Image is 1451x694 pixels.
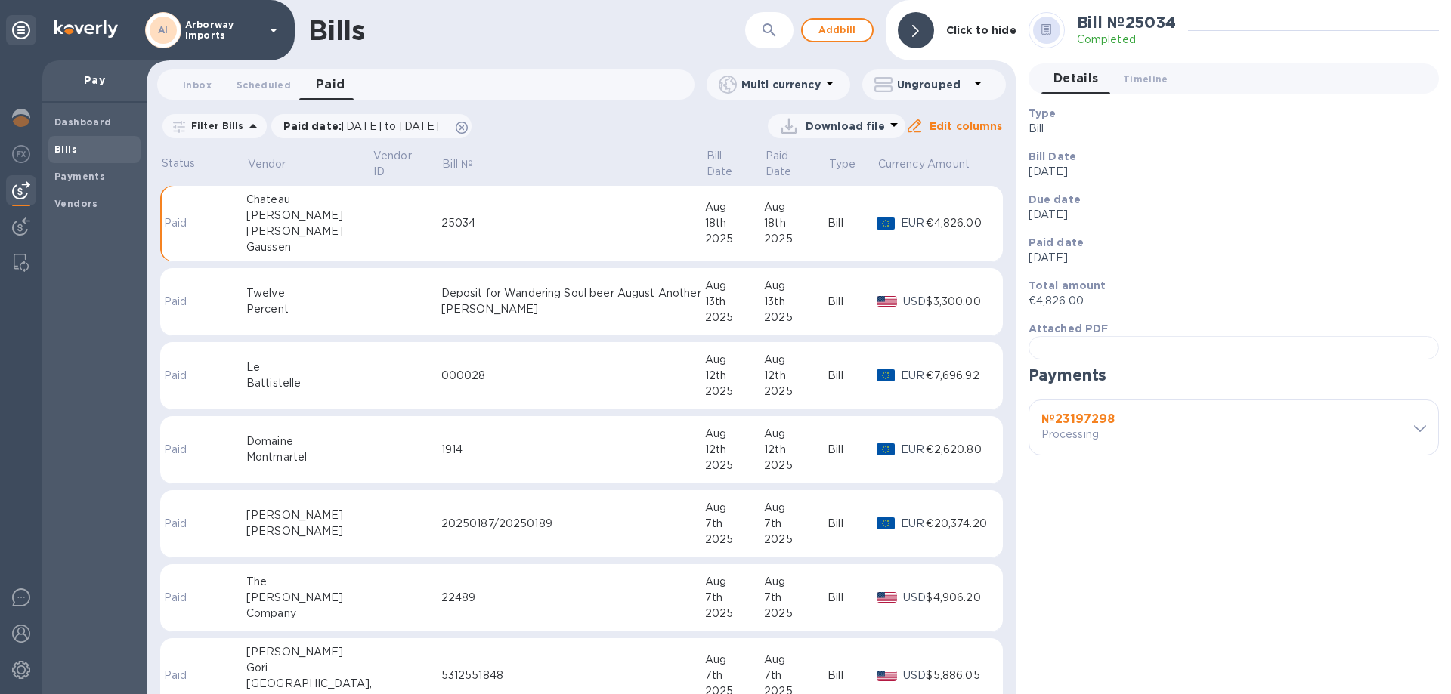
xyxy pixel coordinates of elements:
[164,590,193,606] p: Paid
[442,156,473,172] p: Bill №
[185,20,261,41] p: Arborway Imports
[1041,412,1115,426] b: № 23197298
[1077,13,1176,32] h2: Bill № 25034
[1029,164,1427,180] p: [DATE]
[441,285,705,317] div: Deposit for Wandering Soul beer August Another [PERSON_NAME]
[54,198,98,209] b: Vendors
[1029,279,1106,291] b: Total amount
[903,668,927,683] p: USD
[705,278,764,294] div: Aug
[901,368,926,384] p: EUR
[246,375,372,391] div: Battistelle
[926,590,990,606] div: $4,906.20
[705,352,764,368] div: Aug
[164,668,193,683] p: Paid
[764,310,828,325] div: 2025
[806,119,885,134] p: Download file
[705,199,764,215] div: Aug
[901,442,926,458] p: EUR
[162,156,196,171] p: Status
[764,500,828,516] div: Aug
[877,592,897,603] img: USD
[441,368,705,384] div: 000028
[764,668,828,683] div: 7th
[764,652,828,668] div: Aug
[442,156,493,172] span: Bill №
[764,516,828,532] div: 7th
[316,74,345,95] span: Paid
[764,231,828,247] div: 2025
[1123,71,1168,87] span: Timeline
[441,590,705,606] div: 22489
[705,458,764,473] div: 2025
[828,516,877,532] div: Bill
[764,606,828,622] div: 2025
[926,516,990,532] div: €20,374.20
[271,114,472,138] div: Paid date:[DATE] to [DATE]
[246,590,372,606] div: [PERSON_NAME]
[828,668,877,683] div: Bill
[766,148,827,180] span: Paid Date
[705,668,764,683] div: 7th
[764,384,828,399] div: 2025
[901,516,926,532] p: EUR
[248,156,306,172] span: Vendor
[1029,250,1427,266] p: [DATE]
[54,116,112,128] b: Dashboard
[246,285,372,301] div: Twelve
[815,21,860,39] span: Add bill
[441,516,705,532] div: 20250187/20250189
[764,215,828,231] div: 18th
[705,532,764,547] div: 2025
[441,215,705,231] div: 25034
[903,590,927,606] p: USD
[185,119,244,132] p: Filter Bills
[764,199,828,215] div: Aug
[705,426,764,442] div: Aug
[705,652,764,668] div: Aug
[926,668,990,683] div: $5,886.05
[246,574,372,590] div: The
[877,296,897,307] img: USD
[248,156,286,172] p: Vendor
[54,20,118,38] img: Logo
[828,215,877,231] div: Bill
[705,384,764,399] div: 2025
[828,368,877,384] div: Bill
[246,239,372,255] div: Gaussen
[246,676,372,692] div: [GEOGRAPHIC_DATA],
[237,77,291,93] span: Scheduled
[1029,150,1076,162] b: Bill Date
[1029,366,1107,384] h2: Payments
[308,14,364,46] h1: Bills
[1029,293,1427,309] p: €4,826.00
[878,156,925,172] p: Currency
[373,148,440,180] span: Vendor ID
[158,24,169,35] b: AI
[764,426,828,442] div: Aug
[246,208,372,224] div: [PERSON_NAME]
[1077,32,1176,48] p: Completed
[164,516,193,532] p: Paid
[764,442,828,458] div: 12th
[705,442,764,458] div: 12th
[1029,207,1427,223] p: [DATE]
[903,294,927,310] p: USD
[828,294,877,310] div: Bill
[246,523,372,539] div: [PERSON_NAME]
[246,433,372,449] div: Domaine
[901,215,926,231] p: EUR
[164,294,193,310] p: Paid
[246,224,372,239] div: [PERSON_NAME]
[927,156,970,172] p: Amount
[1053,68,1099,89] span: Details
[927,156,989,172] span: Amount
[930,120,1003,132] u: Edit columns
[1029,121,1427,137] p: Bill
[246,192,372,208] div: Chateau
[926,368,990,384] div: €7,696.92
[926,215,990,231] div: €4,826.00
[705,231,764,247] div: 2025
[705,294,764,310] div: 13th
